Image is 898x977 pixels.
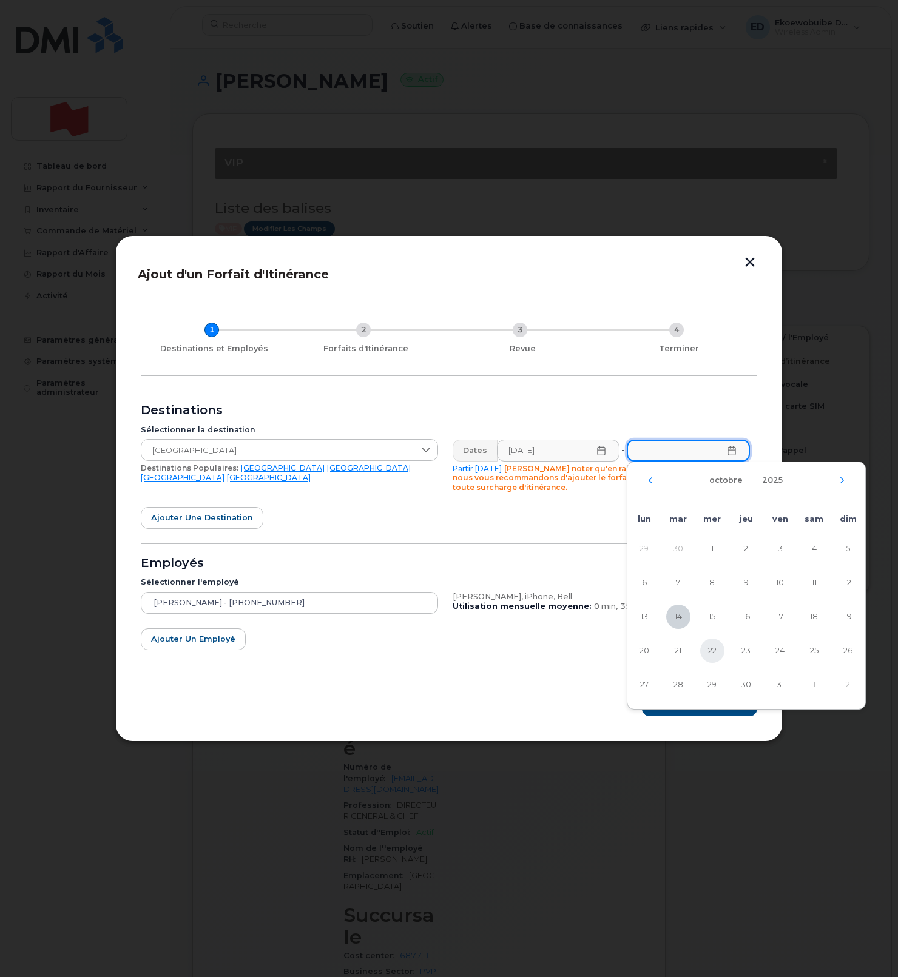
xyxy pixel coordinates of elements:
[763,566,797,600] td: 10
[797,566,831,600] td: 11
[768,639,792,663] span: 24
[141,577,438,587] div: Sélectionner l'employé
[831,566,865,600] td: 12
[802,537,826,561] span: 4
[768,571,792,595] span: 10
[734,537,758,561] span: 2
[669,323,684,337] div: 4
[695,532,729,566] td: 1
[151,633,235,645] span: Ajouter un employé
[768,673,792,697] span: 31
[802,605,826,629] span: 18
[831,600,865,634] td: 19
[661,566,695,600] td: 7
[661,532,695,566] td: 30
[449,344,596,354] div: Revue
[627,462,866,710] div: Choisir une date
[627,634,661,668] td: 20
[453,464,748,492] span: [PERSON_NAME] noter qu'en raison des différences de temps, nous vous recommandons d'ajouter le fo...
[831,532,865,566] td: 5
[836,605,860,629] span: 19
[627,566,661,600] td: 6
[453,464,502,473] a: Partir [DATE]
[669,514,687,523] span: mar
[141,425,438,435] div: Sélectionner la destination
[763,600,797,634] td: 17
[840,514,857,523] span: dim
[661,600,695,634] td: 14
[729,668,763,702] td: 30
[695,668,729,702] td: 29
[695,634,729,668] td: 22
[836,571,860,595] span: 12
[619,440,627,462] div: -
[620,602,658,611] span: 3589 Mo,
[772,514,788,523] span: ven
[661,634,695,668] td: 21
[513,323,527,337] div: 3
[292,344,439,354] div: Forfaits d'Itinérance
[768,537,792,561] span: 3
[453,592,750,602] div: [PERSON_NAME], iPhone, Bell
[734,605,758,629] span: 16
[606,344,752,354] div: Terminer
[666,639,690,663] span: 21
[141,507,263,529] button: Ajouter une destination
[141,440,414,462] span: France
[627,440,750,462] input: Veuillez remplir ce champ
[700,639,724,663] span: 22
[666,605,690,629] span: 14
[638,514,651,523] span: lun
[700,673,724,697] span: 29
[632,673,657,697] span: 27
[497,440,619,462] input: Veuillez remplir ce champ
[836,639,860,663] span: 26
[729,566,763,600] td: 9
[227,473,311,482] a: [GEOGRAPHIC_DATA]
[141,406,757,415] div: Destinations
[627,532,661,566] td: 29
[666,571,690,595] span: 7
[734,673,758,697] span: 30
[831,634,865,668] td: 26
[141,592,438,614] input: Appareil de recherche
[836,537,860,561] span: 5
[141,559,757,568] div: Employés
[327,463,411,472] a: [GEOGRAPHIC_DATA]
[729,634,763,668] td: 23
[151,512,253,523] span: Ajouter une destination
[141,463,238,472] span: Destinations Populaires:
[802,639,826,663] span: 25
[627,668,661,702] td: 27
[831,668,865,702] td: 2
[797,600,831,634] td: 18
[632,571,657,595] span: 6
[729,532,763,566] td: 2
[627,600,661,634] td: 13
[797,532,831,566] td: 4
[453,602,592,611] b: Utilisation mensuelle moyenne:
[632,605,657,629] span: 13
[729,600,763,634] td: 16
[734,639,758,663] span: 23
[700,571,724,595] span: 8
[797,634,831,668] td: 25
[703,514,721,523] span: mer
[763,668,797,702] td: 31
[700,605,724,629] span: 15
[632,639,657,663] span: 20
[141,628,246,650] button: Ajouter un employé
[356,323,371,337] div: 2
[661,668,695,702] td: 28
[755,469,790,491] button: Choisir une année
[702,469,750,491] button: Choisir un mois
[734,571,758,595] span: 9
[763,532,797,566] td: 3
[700,537,724,561] span: 1
[740,514,753,523] span: jeu
[647,477,654,484] button: Mois précédent
[241,463,325,472] a: [GEOGRAPHIC_DATA]
[695,600,729,634] td: 15
[666,673,690,697] span: 28
[768,605,792,629] span: 17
